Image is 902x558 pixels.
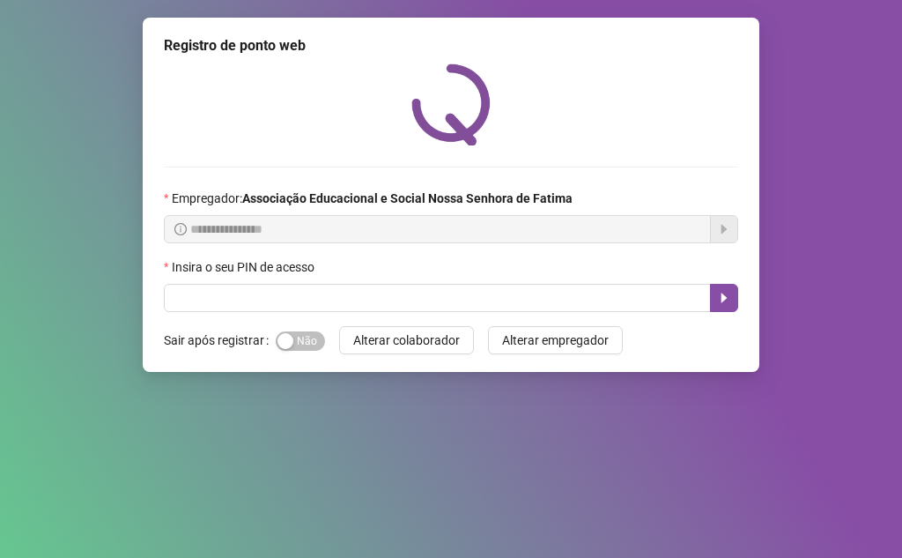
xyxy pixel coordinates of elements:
div: Registro de ponto web [164,35,738,56]
span: caret-right [717,291,731,305]
span: Alterar colaborador [353,331,460,350]
img: QRPoint [411,63,491,145]
label: Sair após registrar [164,326,276,354]
span: Empregador : [172,189,573,208]
span: Alterar empregador [502,331,609,350]
button: Alterar empregador [488,326,623,354]
strong: Associação Educacional e Social Nossa Senhora de Fatima [242,191,573,205]
label: Insira o seu PIN de acesso [164,257,326,277]
span: info-circle [174,223,187,235]
button: Alterar colaborador [339,326,474,354]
